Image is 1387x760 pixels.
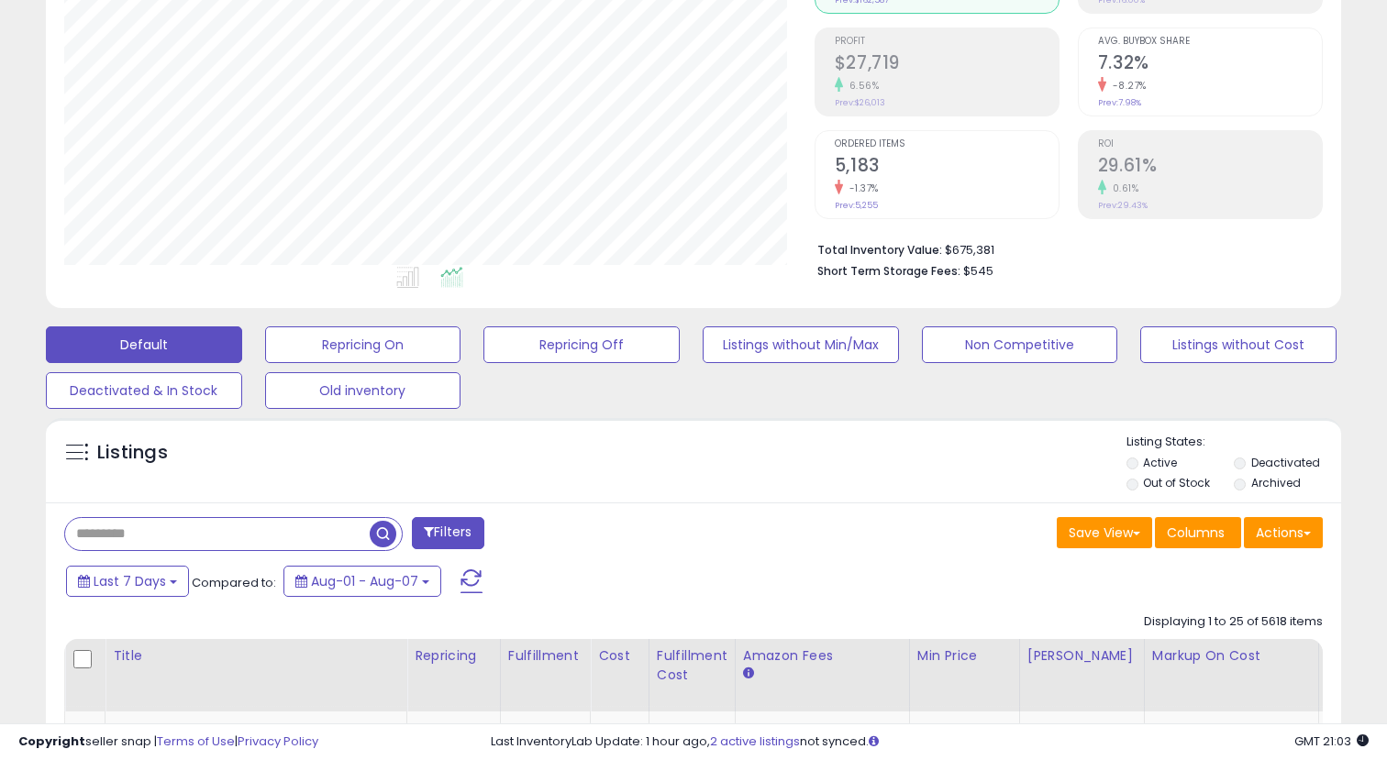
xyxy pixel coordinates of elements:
[1144,613,1323,631] div: Displaying 1 to 25 of 5618 items
[1106,79,1147,93] small: -8.27%
[18,732,85,750] strong: Copyright
[922,326,1118,363] button: Non Competitive
[835,97,885,108] small: Prev: $26,013
[1152,646,1311,666] div: Markup on Cost
[192,574,276,591] span: Compared to:
[46,372,242,409] button: Deactivated & In Stock
[238,732,318,750] a: Privacy Policy
[843,182,879,195] small: -1.37%
[843,79,880,93] small: 6.56%
[1106,182,1139,195] small: 0.61%
[157,732,235,750] a: Terms of Use
[1126,434,1342,451] p: Listing States:
[283,566,441,597] button: Aug-01 - Aug-07
[94,572,166,590] span: Last 7 Days
[1098,155,1322,180] h2: 29.61%
[415,646,493,666] div: Repricing
[508,646,583,666] div: Fulfillment
[703,326,899,363] button: Listings without Min/Max
[491,733,1369,751] div: Last InventoryLab Update: 1 hour ago, not synced.
[835,37,1059,47] span: Profit
[598,646,641,666] div: Cost
[1244,517,1323,548] button: Actions
[963,262,993,280] span: $545
[97,440,168,466] h5: Listings
[817,263,960,279] b: Short Term Storage Fees:
[1143,475,1210,490] label: Out of Stock
[265,326,461,363] button: Repricing On
[1027,646,1137,666] div: [PERSON_NAME]
[1098,139,1322,149] span: ROI
[1098,37,1322,47] span: Avg. Buybox Share
[710,732,800,750] a: 2 active listings
[835,139,1059,149] span: Ordered Items
[483,326,680,363] button: Repricing Off
[113,646,399,666] div: Title
[1294,732,1369,750] span: 2025-08-15 21:03 GMT
[1251,475,1301,490] label: Archived
[1057,517,1152,548] button: Save View
[917,646,1012,666] div: Min Price
[18,733,318,751] div: seller snap | |
[46,326,242,363] button: Default
[265,372,461,409] button: Old inventory
[1143,455,1177,470] label: Active
[743,666,754,682] small: Amazon Fees.
[412,517,483,549] button: Filters
[817,242,942,258] b: Total Inventory Value:
[1098,200,1148,211] small: Prev: 29.43%
[311,572,418,590] span: Aug-01 - Aug-07
[1144,639,1318,711] th: The percentage added to the cost of goods (COGS) that forms the calculator for Min & Max prices.
[1167,523,1225,542] span: Columns
[1098,52,1322,77] h2: 7.32%
[835,155,1059,180] h2: 5,183
[743,646,902,666] div: Amazon Fees
[1140,326,1337,363] button: Listings without Cost
[817,237,1309,259] li: $675,381
[835,52,1059,77] h2: $27,719
[835,200,878,211] small: Prev: 5,255
[1098,97,1141,108] small: Prev: 7.98%
[1251,455,1320,470] label: Deactivated
[657,646,727,685] div: Fulfillment Cost
[66,566,189,597] button: Last 7 Days
[1155,517,1241,548] button: Columns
